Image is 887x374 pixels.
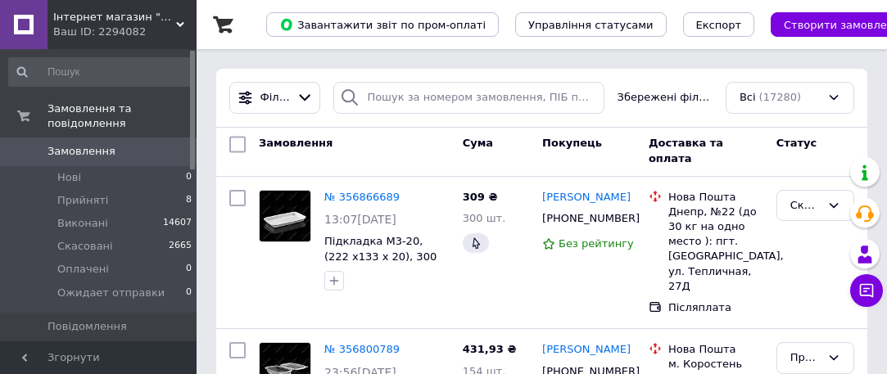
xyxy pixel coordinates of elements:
[48,144,115,159] span: Замовлення
[559,237,634,250] span: Без рейтингу
[57,262,109,277] span: Оплачені
[259,190,311,242] a: Фото товару
[266,12,499,37] button: Завантажити звіт по пром-оплаті
[668,342,763,357] div: Нова Пошта
[668,205,763,294] div: Днепр, №22 (до 30 кг на одно место ): пгт. [GEOGRAPHIC_DATA], ул. Тепличная, 27Д
[8,57,193,87] input: Пошук
[668,190,763,205] div: Нова Пошта
[740,90,756,106] span: Всі
[57,193,108,208] span: Прийняті
[850,274,883,307] button: Чат з покупцем
[260,90,290,106] span: Фільтри
[57,170,81,185] span: Нові
[324,213,396,226] span: 13:07[DATE]
[463,343,517,355] span: 431,93 ₴
[759,91,802,103] span: (17280)
[53,10,176,25] span: Інтернет магазин "Упаковка"
[463,137,493,150] span: Cума
[649,137,723,165] span: Доставка та оплата
[324,191,400,203] a: № 356866689
[48,101,197,131] span: Замовлення та повідомлення
[790,197,821,214] div: Скасовано
[696,19,742,31] span: Експорт
[542,137,602,150] span: Покупець
[259,137,333,150] span: Замовлення
[515,12,667,37] button: Управління статусами
[790,349,821,367] div: Прийнято
[186,193,192,208] span: 8
[57,239,113,254] span: Скасовані
[324,343,400,355] a: № 356800789
[542,190,631,205] a: [PERSON_NAME]
[186,262,192,277] span: 0
[528,19,654,31] span: Управління статусами
[163,216,192,231] span: 14607
[260,191,310,241] img: Фото товару
[53,25,197,39] div: Ваш ID: 2294082
[169,239,192,254] span: 2665
[324,235,437,277] a: Підкладка М3-20, (222 х133 х 20), 300 шт/уп
[618,90,713,106] span: Збережені фільтри:
[186,170,192,185] span: 0
[683,12,755,37] button: Експорт
[776,137,817,150] span: Статус
[463,212,506,224] span: 300 шт.
[542,342,631,358] a: [PERSON_NAME]
[186,286,192,300] span: 0
[668,300,763,315] div: Післяплата
[48,319,127,334] span: Повідомлення
[463,191,498,203] span: 309 ₴
[57,286,165,300] span: Ожидает отправки
[333,82,604,114] input: Пошук за номером замовлення, ПІБ покупця, номером телефону, Email, номером накладної
[279,17,486,32] span: Завантажити звіт по пром-оплаті
[57,216,108,231] span: Виконані
[539,208,625,229] div: [PHONE_NUMBER]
